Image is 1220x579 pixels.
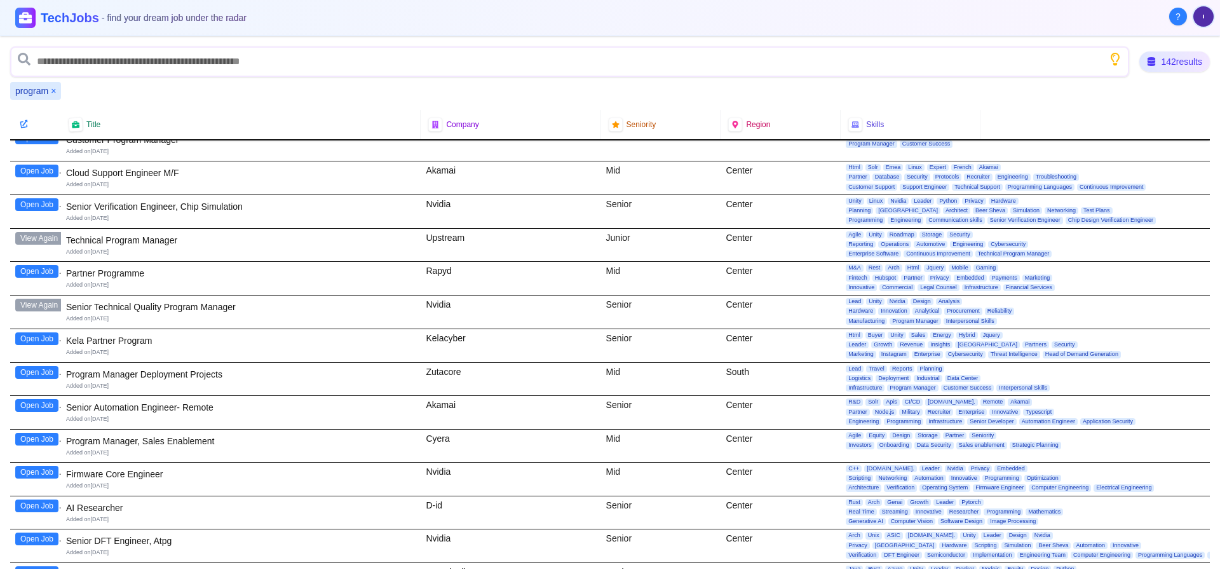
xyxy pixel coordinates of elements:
[960,532,979,539] span: Unity
[956,442,1007,449] span: Sales enablement
[914,241,947,248] span: Automotive
[1135,552,1205,559] span: Programming Languages
[1010,442,1061,449] span: Strategic Planning
[996,385,1050,392] span: Interpersonal Skills
[846,499,863,506] span: Rust
[721,496,841,529] div: Center
[927,164,949,171] span: Expert
[66,167,416,179] div: Cloud Support Engineer M/F
[928,275,952,282] span: Privacy
[1081,207,1113,214] span: Test Plans
[66,368,416,381] div: Program Manager Deployment Projects
[421,396,600,429] div: Akamai
[846,508,877,515] span: Real Time
[721,529,841,562] div: Center
[66,515,416,524] div: Added on [DATE]
[928,341,952,348] span: Insights
[15,566,58,579] button: Open Job
[867,198,886,205] span: Linux
[846,231,864,238] span: Agile
[866,264,883,271] span: Rest
[846,207,873,214] span: Planning
[66,382,416,390] div: Added on [DATE]
[446,119,478,130] span: Company
[846,341,869,348] span: Leader
[879,508,911,515] span: Streaming
[951,164,974,171] span: French
[601,296,721,329] div: Senior
[15,366,58,379] button: Open Job
[876,475,909,482] span: Networking
[945,465,966,472] span: Nvidia
[969,432,996,439] span: Seniority
[944,318,997,325] span: Interpersonal Skills
[950,241,986,248] span: Engineering
[15,500,58,512] button: Open Job
[421,529,600,562] div: Nvidia
[917,365,944,372] span: Planning
[888,332,906,339] span: Unity
[924,264,946,271] span: Jquery
[1110,542,1141,549] span: Innovative
[883,398,900,405] span: Apis
[1008,398,1032,405] span: Akamai
[866,298,884,305] span: Unity
[888,217,923,224] span: Engineering
[982,475,1022,482] span: Programming
[601,195,721,228] div: Senior
[1005,184,1074,191] span: Programming Languages
[926,418,965,425] span: Infrastructure
[66,234,416,247] div: Technical Program Manager
[912,308,942,315] span: Analytical
[964,174,993,181] span: Recruiter
[925,409,954,416] span: Recruiter
[421,496,600,529] div: D-id
[937,198,959,205] span: Python
[884,532,903,539] span: ASIC
[955,341,1020,348] span: [GEOGRAPHIC_DATA]
[912,475,946,482] span: Automation
[421,363,600,396] div: Zutacore
[941,385,994,392] span: Customer Success
[86,119,100,130] span: Title
[947,508,982,515] span: Researcher
[15,399,58,412] button: Open Job
[943,207,970,214] span: Architect
[901,275,925,282] span: Partner
[66,267,416,280] div: Partner Programme
[66,415,416,423] div: Added on [DATE]
[846,542,870,549] span: Privacy
[865,532,882,539] span: Unix
[887,231,917,238] span: Roadmap
[981,532,1004,539] span: Leader
[973,264,999,271] span: Gaming
[945,351,986,358] span: Cybersecurity
[930,332,954,339] span: Energy
[66,535,416,547] div: Senior DFT Engineer, Atpg
[421,161,600,194] div: Akamai
[721,195,841,228] div: Center
[872,542,937,549] span: [GEOGRAPHIC_DATA]
[972,542,999,549] span: Scripting
[601,463,721,496] div: Mid
[872,174,902,181] span: Database
[66,248,416,256] div: Added on [DATE]
[905,532,958,539] span: [DOMAIN_NAME].
[421,329,600,362] div: Kelacyber
[66,301,416,313] div: Senior Technical Quality Program Manager
[421,430,600,462] div: Cyera
[1192,5,1215,28] button: User menu
[989,409,1020,416] span: Innovative
[15,466,58,479] button: Open Job
[952,184,1003,191] span: Technical Support
[962,284,1001,291] span: Infrastructure
[864,465,917,472] span: [DOMAIN_NAME].
[1024,475,1061,482] span: Optimization
[1017,552,1068,559] span: Engineering Team
[846,332,863,339] span: Html
[66,449,416,457] div: Added on [DATE]
[884,418,923,425] span: Programming
[954,275,987,282] span: Embedded
[967,418,1017,425] span: Senior Developer
[933,174,962,181] span: Protocols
